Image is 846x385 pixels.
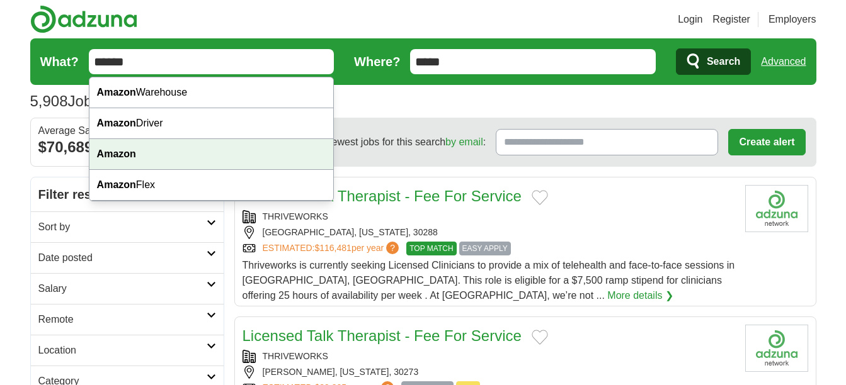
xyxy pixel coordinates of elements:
[31,304,224,335] a: Remote
[31,335,224,365] a: Location
[745,325,808,372] img: Company logo
[30,92,163,109] h1: Jobs in 30281
[769,12,816,27] a: Employers
[406,242,456,255] span: TOP MATCH
[31,242,224,273] a: Date posted
[243,210,735,223] div: THRIVEWORKS
[89,77,334,108] div: Warehouse
[89,108,334,139] div: Driver
[30,5,137,33] img: Adzuna logo
[31,177,224,211] h2: Filter results
[386,242,399,254] span: ?
[314,243,351,253] span: $116,481
[712,12,750,27] a: Register
[745,185,808,232] img: Company logo
[243,365,735,379] div: [PERSON_NAME], [US_STATE], 30273
[30,90,68,113] span: 5,908
[97,118,136,128] strong: Amazon
[678,12,702,27] a: Login
[243,260,735,301] span: Thriveworks is currently seeking Licensed Clinicians to provide a mix of telehealth and face-to-f...
[38,136,216,159] div: $70,689
[459,242,511,255] span: EASY APPLY
[532,330,548,345] button: Add to favorite jobs
[38,281,207,296] h2: Salary
[31,211,224,242] a: Sort by
[243,187,522,204] a: Licensed Talk Therapist - Fee For Service
[97,148,136,159] strong: Amazon
[38,312,207,327] h2: Remote
[270,135,486,150] span: Receive the newest jobs for this search :
[243,327,522,344] a: Licensed Talk Therapist - Fee For Service
[38,343,207,358] h2: Location
[707,49,740,74] span: Search
[728,129,805,155] button: Create alert
[38,126,216,136] div: Average Salary
[243,350,735,363] div: THRIVEWORKS
[40,52,79,71] label: What?
[97,87,136,98] strong: Amazon
[607,288,673,303] a: More details ❯
[38,220,207,235] h2: Sort by
[761,49,806,74] a: Advanced
[676,48,751,75] button: Search
[243,226,735,239] div: [GEOGRAPHIC_DATA], [US_STATE], 30288
[354,52,400,71] label: Where?
[31,273,224,304] a: Salary
[445,137,483,147] a: by email
[89,170,334,201] div: Flex
[97,179,136,190] strong: Amazon
[38,250,207,265] h2: Date posted
[263,242,402,255] a: ESTIMATED:$116,481per year?
[532,190,548,205] button: Add to favorite jobs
